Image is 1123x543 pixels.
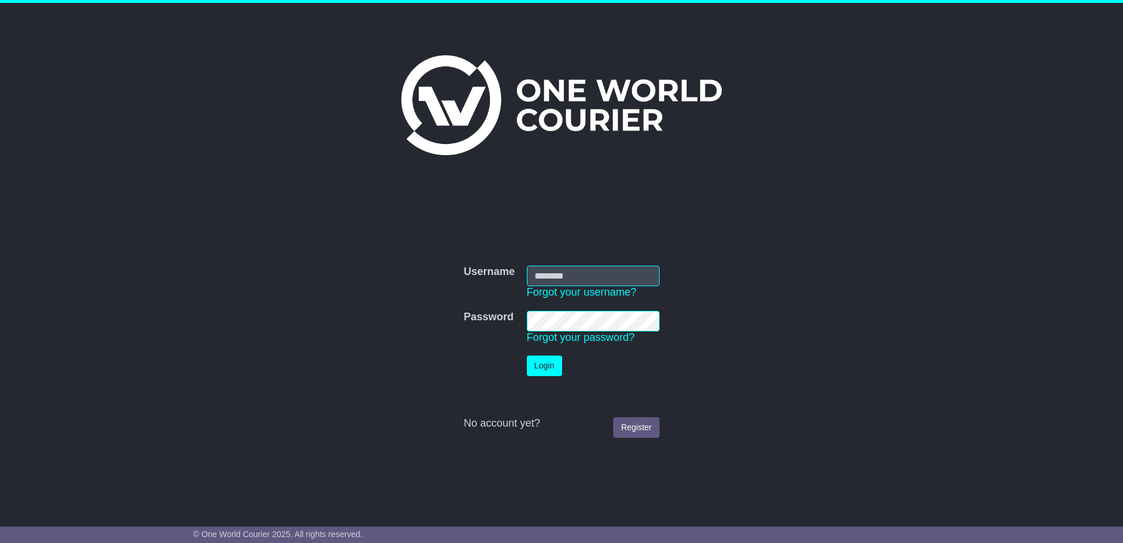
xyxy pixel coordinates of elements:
img: One World [401,55,722,155]
label: Password [463,311,513,324]
div: No account yet? [463,417,659,430]
a: Register [613,417,659,438]
a: Forgot your password? [527,331,635,343]
a: Forgot your username? [527,286,637,298]
span: © One World Courier 2025. All rights reserved. [193,529,363,539]
label: Username [463,266,515,279]
button: Login [527,356,562,376]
